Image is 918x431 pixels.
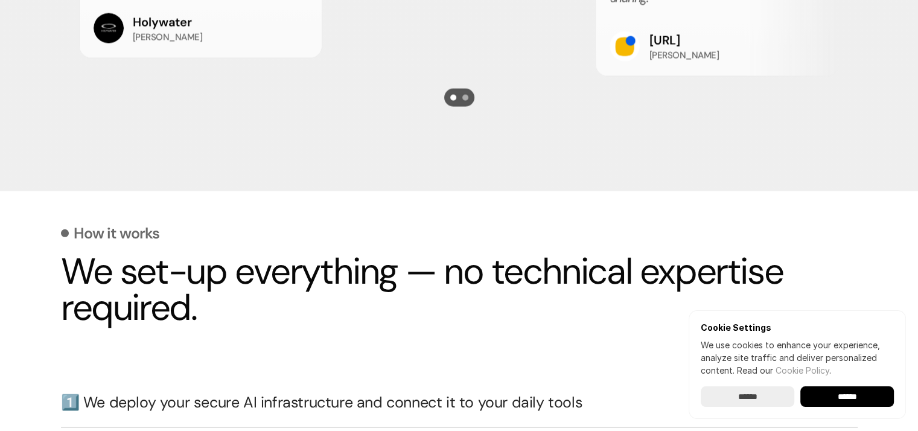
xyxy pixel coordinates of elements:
p: How it works [74,226,159,241]
button: Scroll to page 1 [444,89,459,107]
h3: [PERSON_NAME] [649,49,719,62]
h3: 1️⃣ We deploy your secure AI infrastructure and connect it to your daily tools [61,392,858,413]
h2: We set-up everything — no technical expertise required. [61,254,858,326]
h6: Cookie Settings [701,322,894,333]
p: We use cookies to enhance your experience, analyze site traffic and deliver personalized content. [701,339,894,377]
a: Cookie Policy [776,365,829,375]
button: Scroll to page 2 [459,89,474,107]
span: Read our . [737,365,831,375]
